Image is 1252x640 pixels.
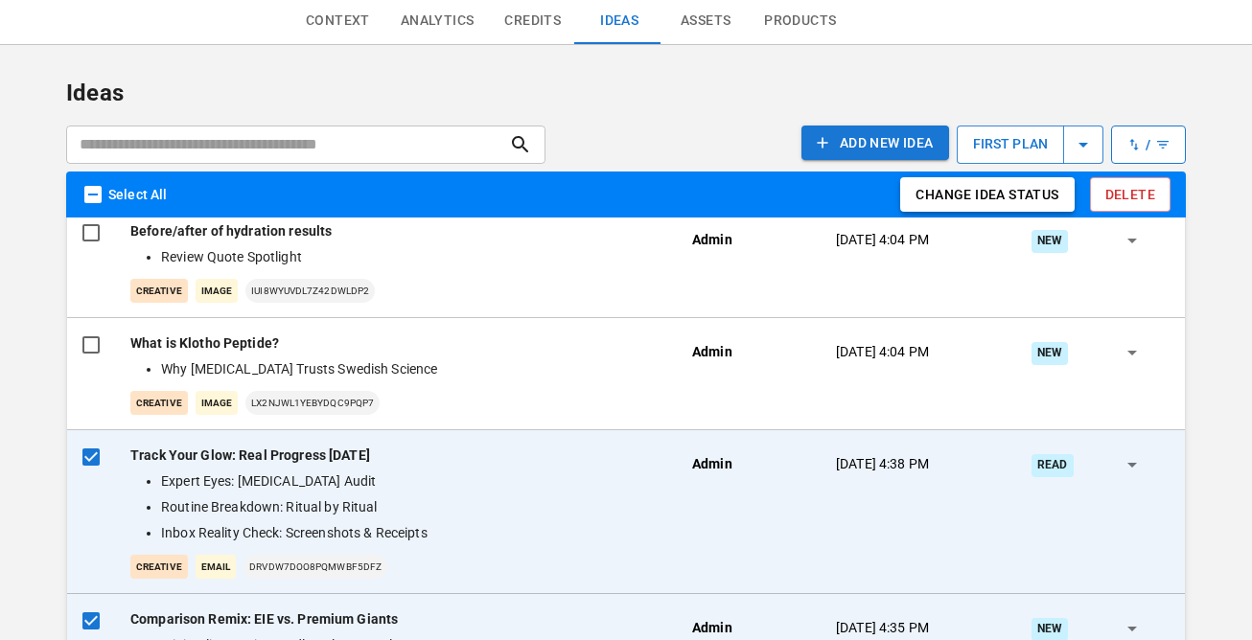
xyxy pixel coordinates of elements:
[836,618,929,638] p: [DATE] 4:35 PM
[161,359,654,379] li: Why [MEDICAL_DATA] Trusts Swedish Science
[1032,618,1068,640] div: New
[801,126,949,161] button: Add NEW IDEA
[245,279,375,303] p: IUi8WYUvDl7z42dWLDp2
[245,391,380,415] p: lX2njWl1yebyDqC9pqP7
[692,618,732,638] p: Admin
[130,609,661,629] p: Comparison Remix: EIE vs. Premium Giants
[1090,177,1171,213] button: Delete
[692,230,732,250] p: Admin
[836,230,929,250] p: [DATE] 4:04 PM
[161,497,654,517] li: Routine Breakdown: Ritual by Ritual
[692,454,732,474] p: Admin
[958,123,1063,166] p: first plan
[161,523,654,543] li: Inbox Reality Check: Screenshots & Receipts
[196,279,238,303] p: Image
[66,76,1186,110] p: Ideas
[1032,342,1068,364] div: New
[196,391,238,415] p: Image
[130,221,661,241] p: Before/after of hydration results
[692,342,732,362] p: Admin
[836,342,929,362] p: [DATE] 4:04 PM
[130,446,661,466] p: Track Your Glow: Real Progress [DATE]
[161,247,654,267] li: Review Quote Spotlight
[836,454,929,474] p: [DATE] 4:38 PM
[130,555,188,579] p: creative
[196,555,236,579] p: Email
[161,471,654,491] li: Expert Eyes: [MEDICAL_DATA] Audit
[130,391,188,415] p: creative
[243,555,387,579] p: DRVDw7dOO8PQMwbF5dfz
[900,177,1074,213] button: Change Idea status
[130,279,188,303] p: creative
[1032,454,1074,476] div: Read
[108,185,168,204] p: Select All
[130,333,661,354] p: What is Klotho Peptide?
[1032,230,1068,252] div: New
[957,126,1103,164] button: first plan
[801,126,949,164] a: Add NEW IDEA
